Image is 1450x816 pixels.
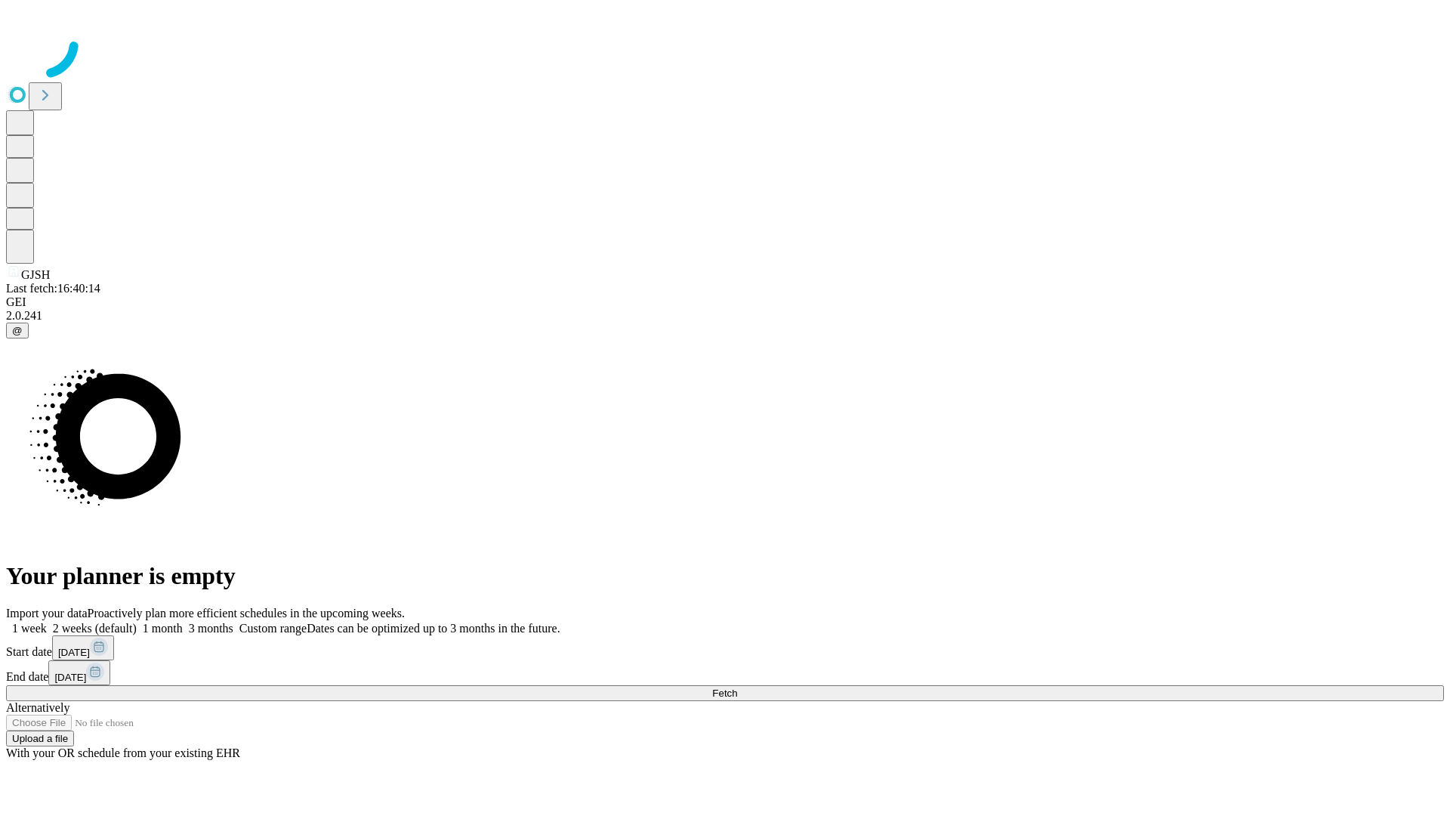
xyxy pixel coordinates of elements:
[6,635,1444,660] div: Start date
[54,672,86,683] span: [DATE]
[6,323,29,338] button: @
[6,701,69,714] span: Alternatively
[53,622,137,635] span: 2 weeks (default)
[12,622,47,635] span: 1 week
[6,295,1444,309] div: GEI
[307,622,560,635] span: Dates can be optimized up to 3 months in the future.
[6,607,88,620] span: Import your data
[6,562,1444,590] h1: Your planner is empty
[6,746,240,759] span: With your OR schedule from your existing EHR
[48,660,110,685] button: [DATE]
[58,647,90,658] span: [DATE]
[712,688,737,699] span: Fetch
[239,622,307,635] span: Custom range
[6,660,1444,685] div: End date
[189,622,233,635] span: 3 months
[52,635,114,660] button: [DATE]
[88,607,405,620] span: Proactively plan more efficient schedules in the upcoming weeks.
[6,731,74,746] button: Upload a file
[143,622,183,635] span: 1 month
[6,685,1444,701] button: Fetch
[12,325,23,336] span: @
[6,309,1444,323] div: 2.0.241
[6,282,100,295] span: Last fetch: 16:40:14
[21,268,50,281] span: GJSH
